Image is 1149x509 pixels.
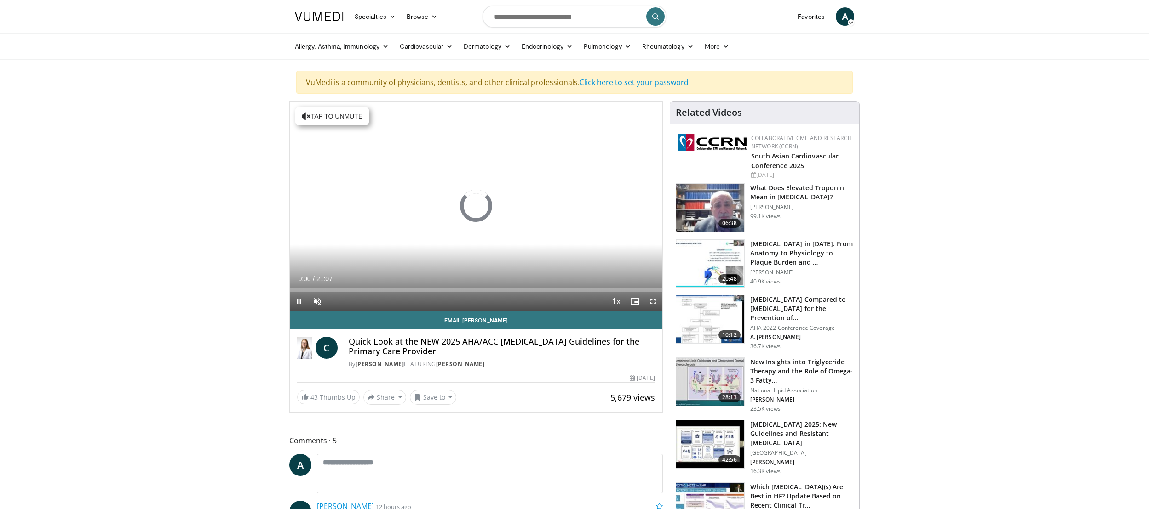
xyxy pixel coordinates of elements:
span: Comments 5 [289,435,663,447]
a: Click here to set your password [580,77,689,87]
div: VuMedi is a community of physicians, dentists, and other clinical professionals. [296,71,853,94]
p: 40.9K views [750,278,781,285]
h3: [MEDICAL_DATA] Compared to [MEDICAL_DATA] for the Prevention of… [750,295,854,322]
a: Specialties [349,7,401,26]
a: [PERSON_NAME] [436,360,485,368]
span: 5,679 views [610,392,655,403]
p: [PERSON_NAME] [750,458,854,466]
button: Unmute [308,292,327,311]
a: [PERSON_NAME] [356,360,404,368]
p: 99.1K views [750,213,781,220]
a: 10:12 [MEDICAL_DATA] Compared to [MEDICAL_DATA] for the Prevention of… AHA 2022 Conference Covera... [676,295,854,350]
p: [GEOGRAPHIC_DATA] [750,449,854,457]
button: Playback Rate [607,292,626,311]
p: [PERSON_NAME] [750,269,854,276]
img: a04ee3ba-8487-4636-b0fb-5e8d268f3737.png.150x105_q85_autocrop_double_scale_upscale_version-0.2.png [678,134,747,151]
span: 28:13 [718,393,741,402]
a: 28:13 New Insights into Triglyceride Therapy and the Role of Omega-3 Fatty… National Lipid Associ... [676,357,854,413]
div: Progress Bar [290,288,662,292]
a: Collaborative CME and Research Network (CCRN) [751,134,852,150]
span: 0:00 [298,275,310,283]
a: Endocrinology [516,37,578,56]
p: 23.5K views [750,405,781,413]
a: 06:38 What Does Elevated Troponin Mean in [MEDICAL_DATA]? [PERSON_NAME] 99.1K views [676,183,854,232]
a: Favorites [792,7,830,26]
h3: What Does Elevated Troponin Mean in [MEDICAL_DATA]? [750,183,854,202]
span: 21:07 [316,275,333,283]
span: / [313,275,315,283]
span: 42:56 [718,455,741,464]
span: 20:48 [718,274,741,283]
p: AHA 2022 Conference Coverage [750,324,854,332]
img: 280bcb39-0f4e-42eb-9c44-b41b9262a277.150x105_q85_crop-smart_upscale.jpg [676,420,744,468]
button: Enable picture-in-picture mode [626,292,644,311]
p: 16.3K views [750,468,781,475]
p: A. [PERSON_NAME] [750,334,854,341]
img: 7c0f9b53-1609-4588-8498-7cac8464d722.150x105_q85_crop-smart_upscale.jpg [676,295,744,343]
p: National Lipid Association [750,387,854,394]
a: A [289,454,311,476]
p: [PERSON_NAME] [750,204,854,211]
p: [PERSON_NAME] [750,396,854,403]
img: 823da73b-7a00-425d-bb7f-45c8b03b10c3.150x105_q85_crop-smart_upscale.jpg [676,240,744,288]
a: Dermatology [458,37,516,56]
button: Save to [410,390,457,405]
a: South Asian Cardiovascular Conference 2025 [751,152,839,170]
a: 43 Thumbs Up [297,390,360,404]
video-js: Video Player [290,102,662,311]
img: VuMedi Logo [295,12,344,21]
span: 43 [310,393,318,402]
button: Pause [290,292,308,311]
a: Email [PERSON_NAME] [290,311,662,329]
a: 42:56 [MEDICAL_DATA] 2025: New Guidelines and Resistant [MEDICAL_DATA] [GEOGRAPHIC_DATA] [PERSON_... [676,420,854,475]
a: Allergy, Asthma, Immunology [289,37,394,56]
a: 20:48 [MEDICAL_DATA] in [DATE]: From Anatomy to Physiology to Plaque Burden and … [PERSON_NAME] 4... [676,239,854,288]
a: A [836,7,854,26]
h4: Quick Look at the NEW 2025 AHA/ACC [MEDICAL_DATA] Guidelines for the Primary Care Provider [349,337,655,356]
h3: New Insights into Triglyceride Therapy and the Role of Omega-3 Fatty… [750,357,854,385]
p: 36.7K views [750,343,781,350]
img: Dr. Catherine P. Benziger [297,337,312,359]
button: Share [363,390,406,405]
button: Fullscreen [644,292,662,311]
span: 10:12 [718,330,741,339]
img: 98daf78a-1d22-4ebe-927e-10afe95ffd94.150x105_q85_crop-smart_upscale.jpg [676,184,744,232]
a: More [699,37,735,56]
a: Browse [401,7,443,26]
button: Tap to unmute [295,107,369,125]
a: Pulmonology [578,37,637,56]
img: 45ea033d-f728-4586-a1ce-38957b05c09e.150x105_q85_crop-smart_upscale.jpg [676,358,744,406]
h3: [MEDICAL_DATA] 2025: New Guidelines and Resistant [MEDICAL_DATA] [750,420,854,447]
a: Rheumatology [637,37,699,56]
div: [DATE] [751,171,852,179]
h4: Related Videos [676,107,742,118]
a: C [316,337,338,359]
span: 06:38 [718,219,741,228]
input: Search topics, interventions [483,6,666,28]
h3: [MEDICAL_DATA] in [DATE]: From Anatomy to Physiology to Plaque Burden and … [750,239,854,267]
div: By FEATURING [349,360,655,368]
div: [DATE] [630,374,655,382]
a: Cardiovascular [394,37,458,56]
